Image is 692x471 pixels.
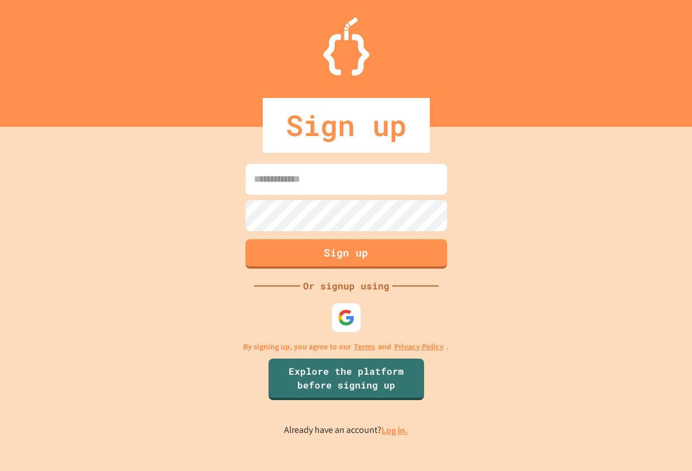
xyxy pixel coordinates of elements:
[323,17,369,76] img: Logo.svg
[338,309,355,326] img: google-icon.svg
[284,423,408,438] p: Already have an account?
[263,98,430,153] div: Sign up
[394,341,444,353] a: Privacy Policy
[354,341,375,353] a: Terms
[243,341,449,353] p: By signing up, you agree to our and .
[381,424,408,436] a: Log in.
[300,279,392,293] div: Or signup using
[245,239,447,269] button: Sign up
[269,359,424,400] a: Explore the platform before signing up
